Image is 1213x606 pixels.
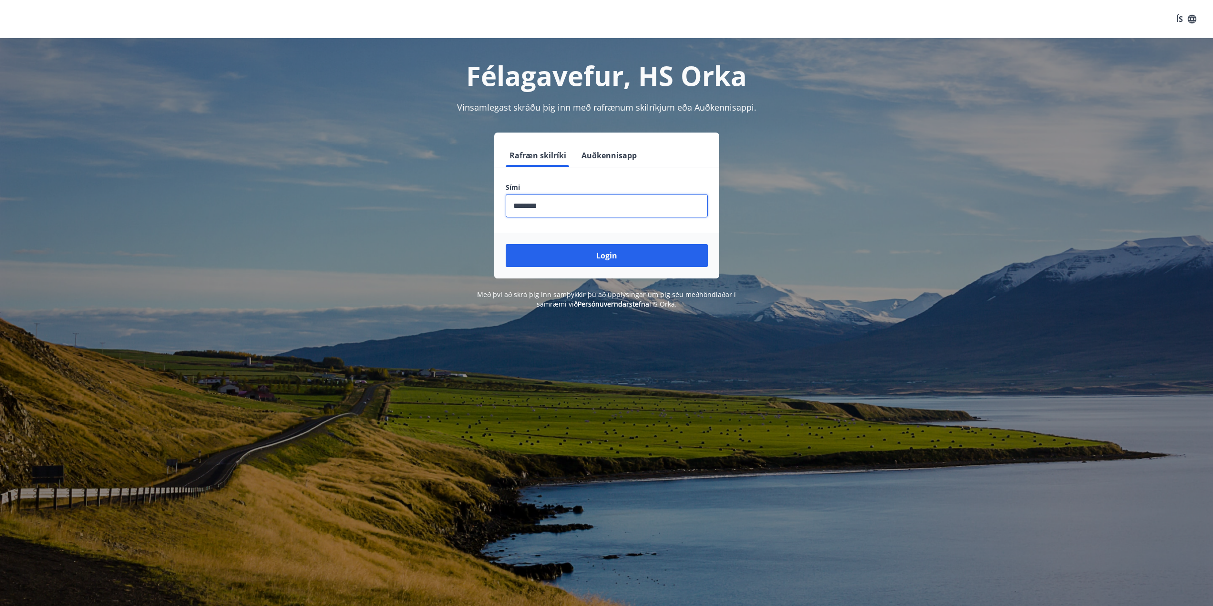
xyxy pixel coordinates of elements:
label: Sími [506,183,708,192]
button: Auðkennisapp [578,144,641,167]
span: Vinsamlegast skráðu þig inn með rafrænum skilríkjum eða Auðkennisappi. [457,102,756,113]
button: ÍS [1171,10,1202,28]
h1: Félagavefur, HS Orka [275,57,938,93]
button: Rafræn skilríki [506,144,570,167]
a: Persónuverndarstefna [578,299,649,308]
button: Login [506,244,708,267]
span: Með því að skrá þig inn samþykkir þú að upplýsingar um þig séu meðhöndlaðar í samræmi við HS Orka. [477,290,736,308]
